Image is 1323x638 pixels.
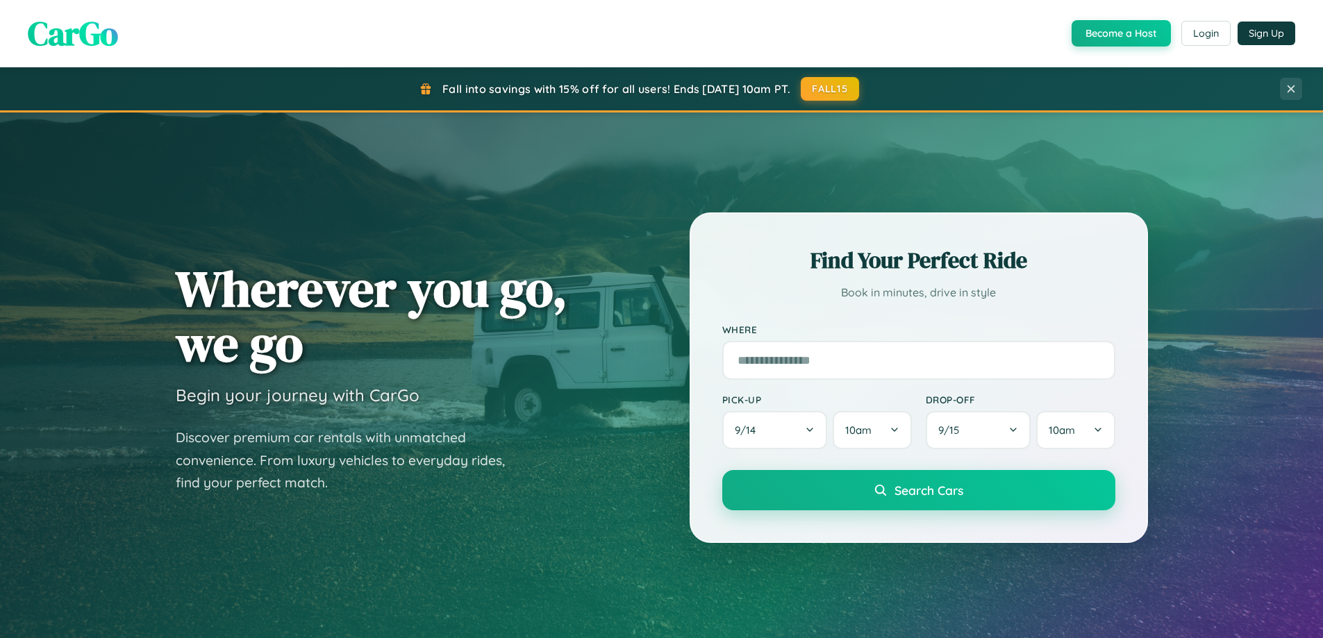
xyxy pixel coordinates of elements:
[722,470,1115,510] button: Search Cars
[735,423,763,437] span: 9 / 14
[28,10,118,56] span: CarGo
[833,411,911,449] button: 10am
[895,482,963,498] span: Search Cars
[722,411,828,449] button: 9/14
[442,82,790,96] span: Fall into savings with 15% off for all users! Ends [DATE] 10am PT.
[926,411,1031,449] button: 9/15
[1049,423,1075,437] span: 10am
[1238,22,1295,45] button: Sign Up
[722,324,1115,335] label: Where
[722,283,1115,303] p: Book in minutes, drive in style
[722,245,1115,276] h2: Find Your Perfect Ride
[1181,21,1231,46] button: Login
[801,77,859,101] button: FALL15
[1036,411,1115,449] button: 10am
[938,423,966,437] span: 9 / 15
[722,394,912,405] label: Pick-up
[176,261,567,371] h1: Wherever you go, we go
[176,385,419,405] h3: Begin your journey with CarGo
[845,423,872,437] span: 10am
[176,426,523,494] p: Discover premium car rentals with unmatched convenience. From luxury vehicles to everyday rides, ...
[926,394,1115,405] label: Drop-off
[1072,20,1171,47] button: Become a Host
